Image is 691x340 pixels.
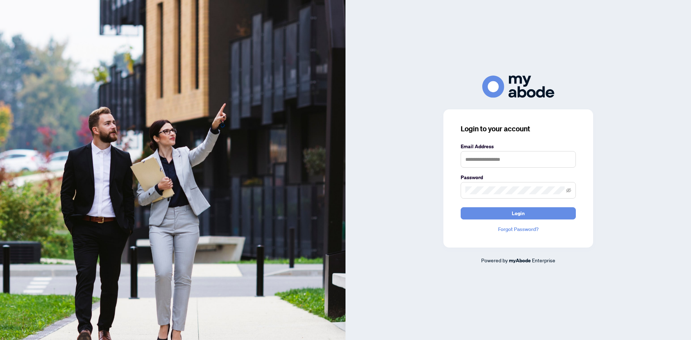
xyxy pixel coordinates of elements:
label: Password [461,173,576,181]
span: Powered by [481,257,508,263]
a: Forgot Password? [461,225,576,233]
span: eye-invisible [566,188,571,193]
label: Email Address [461,142,576,150]
a: myAbode [509,257,531,264]
h3: Login to your account [461,124,576,134]
img: ma-logo [482,76,554,98]
span: Login [512,208,525,219]
button: Login [461,207,576,219]
span: Enterprise [532,257,555,263]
